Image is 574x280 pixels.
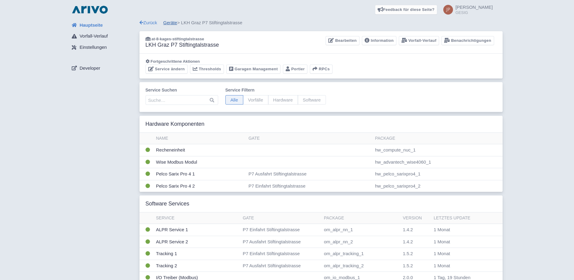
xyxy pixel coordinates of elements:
[321,236,400,248] td: om_alpr_nn_2
[455,5,493,10] span: [PERSON_NAME]
[240,224,321,236] td: P7 Einfahrt Stiftingtalstrasse
[146,201,189,207] h3: Software Services
[372,133,502,144] th: Package
[310,65,333,74] button: RPCs
[372,168,502,180] td: hw_pelco_sarixpro4_1
[226,65,280,74] a: Garagen Management
[431,212,491,224] th: Letztes Update
[440,5,493,15] a: [PERSON_NAME] GESIG
[441,36,494,45] a: Benachrichtigungen
[146,65,188,74] a: Service ändern
[403,263,413,268] span: 1.5.2
[246,180,372,192] td: P7 Einfahrt Stiftingtalstrasse
[154,260,241,272] td: Tracking 2
[139,20,157,25] a: Zurück
[151,59,200,64] span: Fortgeschrittene Aktionen
[80,44,107,51] span: Einstellungen
[154,168,246,180] td: Pelco Sarix Pro 4 1
[225,95,243,105] span: Alle
[67,31,139,42] a: Vorfall-Verlauf
[400,212,431,224] th: Version
[403,239,413,244] span: 1.4.2
[240,260,321,272] td: P7 Ausfahrt Stiftingtalstrasse
[80,22,103,29] span: Hauptseite
[146,87,218,93] label: Service suchen
[403,251,413,256] span: 1.5.2
[372,156,502,168] td: hw_advantech_wise4060_1
[154,224,241,236] td: ALPR Service 1
[154,144,246,156] td: Recheneinheit
[154,248,241,260] td: Tracking 1
[67,62,139,74] a: Developer
[240,236,321,248] td: P7 Ausfahrt Stiftingtalstrasse
[246,133,372,144] th: Gate
[146,42,219,48] h3: LKH Graz P7 Stiftingtalstrasse
[321,212,400,224] th: Package
[240,248,321,260] td: P7 Einfahrt Stiftingtalstrasse
[80,65,100,72] span: Developer
[375,5,438,15] a: Feedback für diese Seite?
[399,36,439,45] a: Vorfall-Verlauf
[321,224,400,236] td: om_alpr_nn_1
[67,19,139,31] a: Hauptseite
[455,11,493,15] small: GESIG
[321,260,400,272] td: om_alpr_tracking_2
[372,144,502,156] td: hw_compute_nuc_1
[190,65,224,74] a: Thresholds
[154,236,241,248] td: ALPR Service 2
[283,65,307,74] a: Portier
[146,121,205,128] h3: Hardware Komponenten
[154,180,246,192] td: Pelco Sarix Pro 4 2
[431,248,491,260] td: 1 Monat
[243,95,268,105] span: Vorfälle
[403,275,413,280] span: 2.0.0
[326,36,359,45] a: Bearbeiten
[146,95,218,105] input: Suche…
[298,95,326,105] span: Software
[403,227,413,232] span: 1.4.2
[431,236,491,248] td: 1 Monat
[240,212,321,224] th: Gate
[431,224,491,236] td: 1 Monat
[67,42,139,53] a: Einstellungen
[163,20,177,25] a: Geräte
[154,156,246,168] td: Wise Modbus Modul
[80,33,108,40] span: Vorfall-Verlauf
[268,95,298,105] span: Hardware
[225,87,326,93] label: Service filtern
[71,5,109,15] img: logo
[154,212,241,224] th: Service
[154,133,246,144] th: Name
[372,180,502,192] td: hw_pelco_sarixpro4_2
[431,260,491,272] td: 1 Monat
[362,36,396,45] a: Information
[246,168,372,180] td: P7 Ausfahrt Stiftingtalstrasse
[321,248,400,260] td: om_alpr_tracking_1
[139,19,503,26] div: > LKH Graz P7 Stiftingtalstrasse
[152,37,204,41] span: at-8-kages-stiftingtalstrasse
